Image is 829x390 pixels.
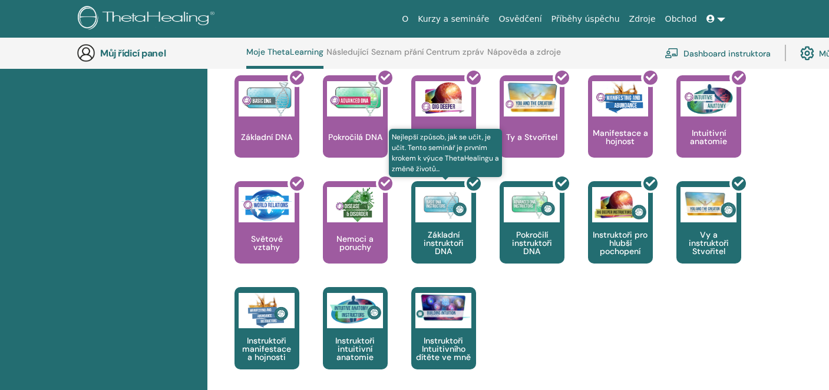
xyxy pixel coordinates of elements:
a: Nápověda a zdroje [487,47,561,66]
a: Následující [326,47,368,66]
font: Obchod [665,14,697,24]
font: Moje ThetaLearning [246,46,323,57]
img: Instruktoři pro hlubší pochopení [592,187,648,222]
img: Pokročilá DNA [327,81,383,116]
font: Instruktoři intuitivní anatomie [335,335,375,362]
a: Vy a instruktoři Stvořitel Vy a instruktoři Stvořitel [676,181,741,287]
font: Nejlepší způsob, jak se učit, je učit. Tento seminář je prvním krokem k výuce ThetaHealingu a změ... [392,132,499,174]
img: Základní instruktoři DNA [415,187,471,222]
img: cog.svg [800,43,814,63]
img: Pokročilí instruktoři DNA [504,187,560,222]
a: Intuitivní anatomie Intuitivní anatomie [676,75,741,181]
a: Dashboard instruktora [665,40,771,66]
img: generic-user-icon.jpg [77,44,95,62]
img: Ty a Stvořitel [504,81,560,114]
font: Manifestace a hojnost [593,128,648,146]
img: Instruktoři manifestace a hojnosti [239,293,295,328]
font: Centrum zpráv [426,46,484,57]
img: Světové vztahy [239,187,295,222]
a: Nejlepší způsob, jak se učit, je učit. Tento seminář je prvním krokem k výuce ThetaHealingu a změ... [411,181,476,287]
font: Instruktoři Intuitivního dítěte ve mně [416,335,471,362]
font: Pokročilá DNA [328,132,382,142]
img: Intuitivní anatomie [681,81,736,116]
a: Pokročilí instruktoři DNA Pokročilí instruktoři DNA [500,181,564,287]
a: Obchod [660,8,702,30]
a: Pokročilá DNA Pokročilá DNA [323,75,388,181]
font: Dashboard instruktora [683,48,771,59]
font: Osvědčení [498,14,541,24]
a: Centrum zpráv [426,47,484,66]
a: O [397,8,413,30]
a: Ty a Stvořitel Ty a Stvořitel [500,75,564,181]
a: Ponořte se hlouběji Ponořte se hlouběji [411,75,476,181]
a: Kurzy a semináře [413,8,494,30]
font: Seznam přání [371,46,424,57]
a: Světové vztahy Světové vztahy [235,181,299,287]
a: Manifestace a hojnost Manifestace a hojnost [588,75,653,181]
font: Následující [326,46,368,57]
img: chalkboard-teacher.svg [665,48,679,58]
img: Ponořte se hlouběji [415,81,471,116]
a: Instruktoři pro hlubší pochopení Instruktoři pro hlubší pochopení [588,181,653,287]
font: O [402,14,408,24]
a: Zdroje [625,8,660,30]
img: Instruktoři Intuitivního dítěte ve mně [415,293,471,322]
font: Instruktoři manifestace a hojnosti [242,335,291,362]
font: Instruktoři pro hlubší pochopení [593,229,648,256]
img: Vy a instruktoři Stvořitel [681,187,736,222]
img: Instruktoři intuitivní anatomie [327,293,383,328]
img: Nemoci a poruchy [327,187,383,222]
font: Příběhy úspěchu [551,14,620,24]
a: Příběhy úspěchu [547,8,625,30]
font: Zdroje [629,14,656,24]
font: Kurzy a semináře [418,14,489,24]
img: logo.png [78,6,219,32]
a: Nemoci a poruchy Nemoci a poruchy [323,181,388,287]
a: Moje ThetaLearning [246,47,323,69]
img: Manifestace a hojnost [592,81,648,116]
a: Osvědčení [494,8,546,30]
img: Základní DNA [239,81,295,116]
font: Nápověda a zdroje [487,46,561,57]
font: Můj řídicí panel [100,47,166,59]
a: Seznam přání [371,47,424,66]
a: Základní DNA Základní DNA [235,75,299,181]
